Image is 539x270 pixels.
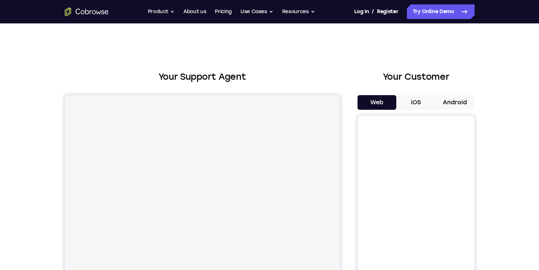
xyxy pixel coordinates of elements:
[215,4,232,19] a: Pricing
[65,70,340,83] h2: Your Support Agent
[65,7,109,16] a: Go to the home page
[358,70,475,83] h2: Your Customer
[240,4,273,19] button: Use Cases
[358,95,397,110] button: Web
[372,7,374,16] span: /
[407,4,475,19] a: Try Online Demo
[148,4,175,19] button: Product
[435,95,475,110] button: Android
[396,95,435,110] button: iOS
[282,4,315,19] button: Resources
[377,4,398,19] a: Register
[354,4,369,19] a: Log In
[183,4,206,19] a: About us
